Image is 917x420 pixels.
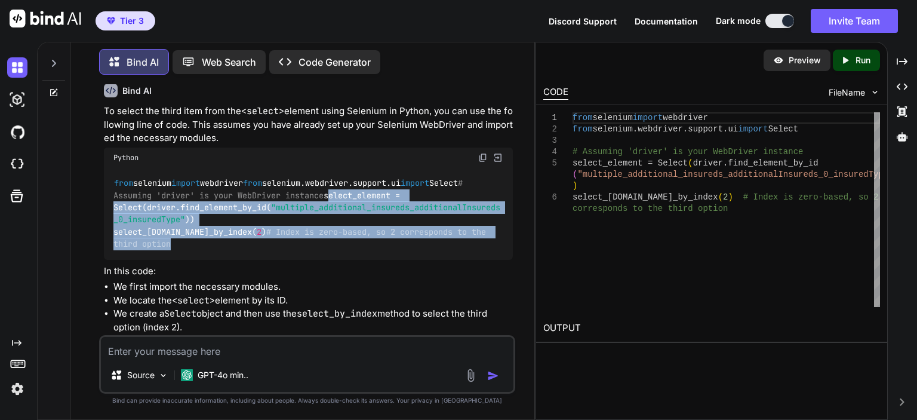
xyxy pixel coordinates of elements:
p: Preview [789,54,821,66]
img: preview [773,55,784,66]
span: import [633,113,663,122]
span: Python [113,153,139,163]
button: premiumTier 3 [96,11,155,30]
div: CODE [543,85,568,100]
span: import [738,124,768,134]
p: Web Search [202,55,256,69]
code: Select [164,308,196,320]
span: Dark mode [716,15,761,27]
span: ( [573,170,577,179]
p: In this code: [104,265,513,278]
p: Bind can provide inaccurate information, including about people. Always double-check its answers.... [99,396,515,405]
p: Bind AI [127,55,159,69]
img: Open in Browser [493,152,503,163]
span: from [243,178,262,189]
span: ) [728,192,733,202]
span: from [573,113,593,122]
span: selenium.webdriver.support.ui [593,124,738,134]
span: ) [573,181,577,191]
span: import [171,178,200,189]
p: To select the third item from the element using Selenium in Python, you can use the following lin... [104,105,513,145]
h2: OUTPUT [536,314,887,342]
span: 2 [257,226,261,237]
img: icon [487,370,499,382]
span: Tier 3 [120,15,144,27]
span: FileName [829,87,865,99]
p: Code Generator [299,55,371,69]
span: # Index is zero-based, so 2 [743,192,879,202]
img: chevron down [870,87,880,97]
span: ( [718,192,723,202]
button: Discord Support [549,15,617,27]
img: darkAi-studio [7,90,27,110]
p: GPT-4o min.. [198,369,248,381]
div: 2 [543,124,557,135]
span: # Index is zero-based, so 2 corresponds to the third option [113,226,491,249]
li: We locate the element by its ID. [113,294,513,308]
img: darkChat [7,57,27,78]
span: Select [768,124,798,134]
span: # Assuming 'driver' is your WebDriver instance [573,147,803,157]
span: Documentation [635,16,698,26]
img: premium [107,17,115,24]
code: selenium webdriver selenium.webdriver.support.ui Select select_element = Select(driver.find_eleme... [113,177,500,250]
img: attachment [464,369,478,382]
div: 3 [543,135,557,146]
img: copy [478,153,488,163]
code: select_by_index [297,308,377,320]
span: 2 [723,192,728,202]
span: _insuredType" [829,170,894,179]
img: GPT-4o mini [181,369,193,381]
p: Run [856,54,870,66]
span: selenium [593,113,633,122]
span: driver.find_element_by_id [693,158,818,168]
img: cloudideIcon [7,154,27,174]
span: webdriver [663,113,708,122]
p: Source [127,369,155,381]
span: "multiple_additional_insureds_additionalInsureds_0_insuredType" [113,202,500,225]
code: <select> [241,105,284,117]
img: githubDark [7,122,27,142]
div: 4 [543,146,557,158]
span: select_[DOMAIN_NAME]_by_index [573,192,718,202]
button: Documentation [635,15,698,27]
img: Pick Models [158,370,168,381]
span: Discord Support [549,16,617,26]
img: settings [7,379,27,399]
li: We create a object and then use the method to select the third option (index 2). [113,307,513,334]
span: select_element = Select [573,158,688,168]
div: 1 [543,112,557,124]
span: from [114,178,133,189]
span: "multiple_additional_insureds_additionalInsureds_0 [577,170,828,179]
div: 5 [543,158,557,169]
h6: Bind AI [122,85,152,97]
div: 6 [543,192,557,203]
li: We first import the necessary modules. [113,280,513,294]
span: corresponds to the third option [573,204,728,213]
span: ( [688,158,693,168]
code: <select> [172,295,215,306]
img: Bind AI [10,10,81,27]
span: # Assuming 'driver' is your WebDriver instance [113,178,467,201]
span: import [401,178,429,189]
button: Invite Team [811,9,898,33]
span: from [573,124,593,134]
